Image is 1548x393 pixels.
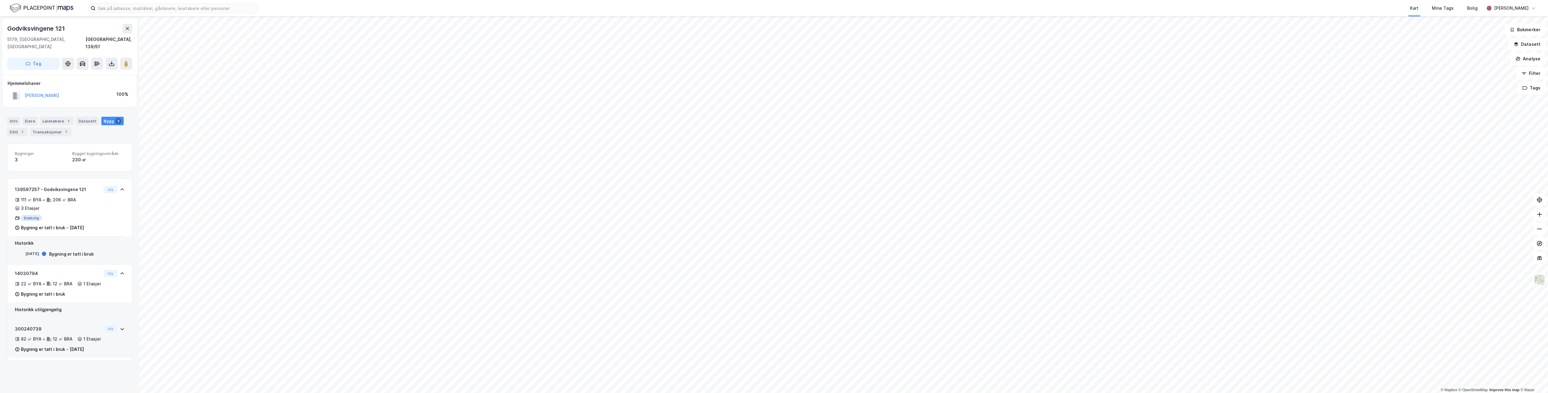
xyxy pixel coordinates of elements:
[15,325,101,333] div: 300240739
[104,270,117,277] button: Vis
[15,270,101,277] div: 14030794
[21,224,84,231] div: Bygning er tatt i bruk - [DATE]
[43,197,45,202] div: •
[1516,67,1546,79] button: Filter
[72,151,125,156] span: Bygget bygningsområde
[1517,82,1546,94] button: Tags
[21,346,84,353] div: Bygning er tatt i bruk - [DATE]
[49,250,94,258] div: Bygning er tatt i bruk
[7,36,86,50] div: 5179, [GEOGRAPHIC_DATA], [GEOGRAPHIC_DATA]
[1459,388,1488,392] a: OpenStreetMap
[1441,388,1457,392] a: Mapbox
[21,335,42,343] div: 82 ㎡ BYA
[7,58,59,70] button: Tag
[21,291,65,298] div: Bygning er tatt i bruk
[22,117,38,125] div: Eiere
[76,117,99,125] div: Datasett
[115,118,121,124] div: 3
[43,281,45,286] div: •
[104,325,117,333] button: Vis
[10,3,73,13] img: logo.f888ab2527a4732fd821a326f86c7f29.svg
[1518,364,1548,393] iframe: Chat Widget
[15,186,101,193] div: 139597257 - Godviksvingene 121
[72,156,125,163] div: 230 ㎡
[1432,5,1454,12] div: Mine Tags
[1509,38,1546,50] button: Datasett
[53,280,72,287] div: 12 ㎡ BRA
[21,196,42,203] div: 111 ㎡ BYA
[7,117,20,125] div: Info
[7,24,66,33] div: Godviksvingene 121
[30,128,72,136] div: Transaksjoner
[83,335,101,343] div: 1 Etasjer
[7,128,28,136] div: ESG
[1534,274,1545,286] img: Z
[86,36,132,50] div: [GEOGRAPHIC_DATA], 139/51
[43,337,45,341] div: •
[65,118,71,124] div: 1
[53,196,76,203] div: 206 ㎡ BRA
[1510,53,1546,65] button: Analyse
[40,117,74,125] div: Leietakere
[63,129,69,135] div: 7
[101,117,124,125] div: Bygg
[1467,5,1478,12] div: Bolig
[1494,5,1529,12] div: [PERSON_NAME]
[96,4,257,13] input: Søk på adresse, matrikkel, gårdeiere, leietakere eller personer
[21,205,39,212] div: 3 Etasjer
[15,240,125,247] div: Historikk
[15,251,39,257] div: [DATE]
[1505,24,1546,36] button: Bokmerker
[19,129,25,135] div: 1
[1489,388,1519,392] a: Improve this map
[15,156,67,163] div: 3
[83,280,101,287] div: 1 Etasjer
[1410,5,1418,12] div: Kart
[53,335,72,343] div: 12 ㎡ BRA
[15,151,67,156] span: Bygninger
[15,306,125,313] div: Historikk utilgjengelig
[104,186,117,193] button: Vis
[8,80,132,87] div: Hjemmelshaver
[21,280,42,287] div: 22 ㎡ BYA
[116,91,128,98] div: 100%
